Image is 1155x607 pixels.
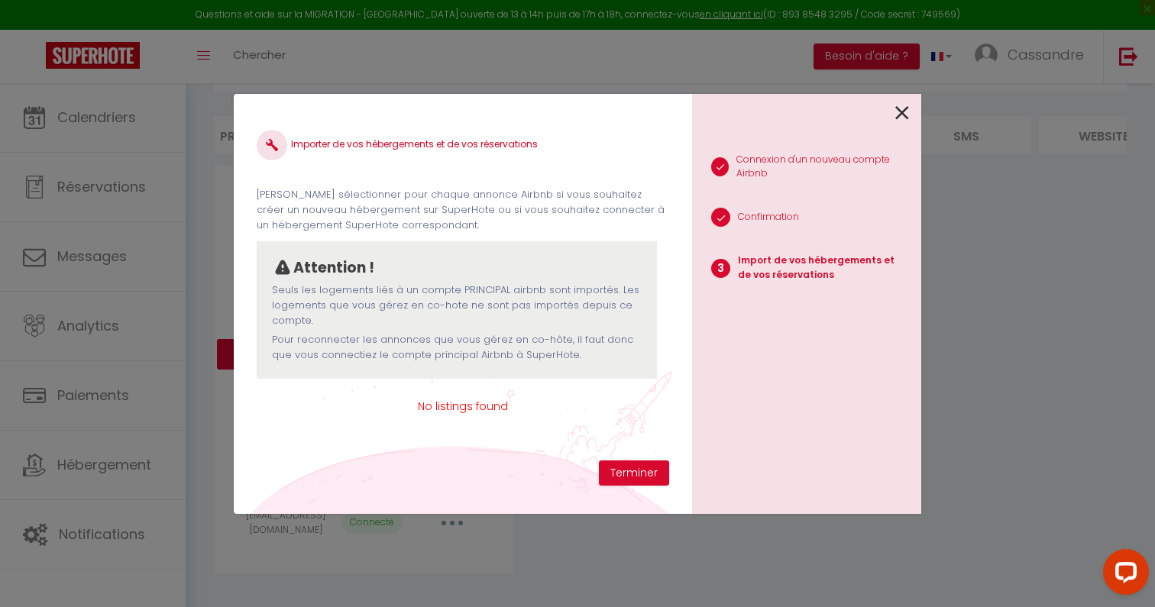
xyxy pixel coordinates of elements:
[293,257,374,279] p: Attention !
[711,259,730,278] span: 3
[257,187,669,234] p: [PERSON_NAME] sélectionner pour chaque annonce Airbnb si vous souhaitez créer un nouveau hébergem...
[257,398,669,415] span: No listings found
[736,153,909,182] p: Connexion d'un nouveau compte Airbnb
[272,283,642,329] p: Seuls les logements liés à un compte PRINCIPAL airbnb sont importés. Les logements que vous gérez...
[738,253,909,283] p: Import de vos hébergements et de vos réservations
[738,210,799,224] p: Confirmation
[257,130,669,160] h4: Importer de vos hébergements et de vos réservations
[599,460,669,486] button: Terminer
[272,332,642,363] p: Pour reconnecter les annonces que vous gérez en co-hôte, il faut donc que vous connectiez le comp...
[1091,543,1155,607] iframe: LiveChat chat widget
